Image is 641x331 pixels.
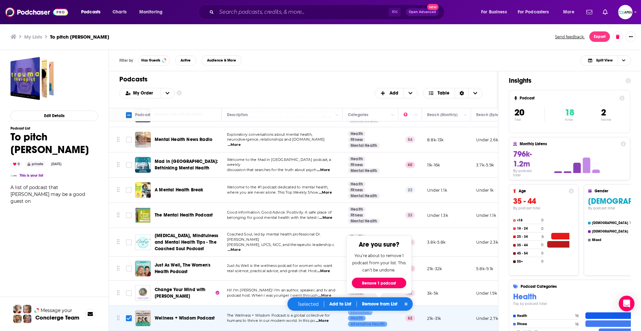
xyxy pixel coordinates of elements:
span: Toggle select row [126,290,132,296]
h4: Podcast Categories [521,284,641,289]
div: Podcast [135,111,150,119]
span: Welcome to the Mad in [GEOGRAPHIC_DATA] podcast, a weekly [227,157,331,167]
span: Wellness + Wisdom Podcast [155,315,215,321]
span: Toggle select row [126,212,132,218]
a: [MEDICAL_DATA], Mindfulness and Mental Health Tips - The Coached Soul Podcast [155,233,219,252]
span: 796k-1.2m [513,149,532,169]
h4: By podcast total [513,206,574,210]
button: open menu [161,88,174,98]
button: Choose View [423,88,483,98]
a: Fitness [348,187,365,193]
a: Health [348,131,366,136]
a: Fitness [348,213,365,218]
button: Column Actions [412,111,420,119]
h4: 25 - 34 [517,235,540,239]
a: Health [348,316,366,321]
p: 11k-16k [427,162,440,168]
span: Message your [41,307,72,314]
span: Hi! I'm [PERSON_NAME]! I'm an author, speaker, and tv and [227,288,335,292]
h2: Choose List sort [119,88,175,98]
span: Change Your Mind with [PERSON_NAME] [155,287,206,299]
button: open menu [513,7,559,17]
a: Health [348,234,366,239]
a: Religion [348,296,368,302]
span: ...More [228,247,241,253]
button: Move [116,313,120,323]
a: Show additional information [177,90,182,96]
img: Podchaser - Follow, Share and Rate Podcasts [5,6,68,18]
button: + Add [374,88,418,98]
a: A Mental Health Break [135,182,151,198]
a: Mental Health [348,143,380,148]
p: Under 2.7k [476,316,498,321]
h4: 0 [541,251,544,255]
img: Jon Profile [13,315,22,323]
button: Active [175,55,196,66]
a: Health [348,156,366,162]
input: Search podcasts, credits, & more... [217,7,389,17]
a: Apex Photo Studios [10,172,17,179]
a: Health [348,207,366,212]
span: Monitoring [139,8,163,17]
p: Inactive [601,118,611,121]
span: Add [390,91,398,96]
h4: [DEMOGRAPHIC_DATA] [592,230,630,234]
span: Toggle select row [126,187,132,193]
span: ⌘ K [389,8,401,16]
h4: 16 [630,221,633,225]
button: Show More Button [626,31,636,42]
div: Open Intercom Messenger [619,296,634,311]
p: 21k-31k [427,316,441,321]
p: Under 2.6k [476,137,498,143]
button: Column Actions [461,111,469,119]
div: Sort Direction [455,88,468,98]
h4: [DEMOGRAPHIC_DATA] [592,221,628,225]
a: Just As Well, The Women's Health Podcast [135,261,151,276]
a: Mental Health News Radio [135,132,151,148]
span: podcast host. When I was younger I went through [227,293,318,298]
p: 5.8k-9.1k [476,266,494,271]
a: Change Your Mind with Kris Ashley [135,285,151,301]
span: Good information. Good Advice. Positivity. A safe place of [227,210,332,215]
span: New [427,4,439,10]
img: Barbara Profile [23,315,31,323]
h4: 35 - 44 [517,243,540,247]
span: Toggle select row [126,266,132,271]
span: ...More [316,318,329,323]
h3: My Lists [24,34,42,40]
div: 0 [10,161,22,167]
span: ...More [319,190,332,195]
img: Sydney Profile [13,305,22,313]
p: 8.8k-13k [427,137,443,143]
a: Wellness + Wisdom Podcast [135,310,151,326]
p: 3k-5k [427,290,438,296]
p: 22 [405,187,415,193]
button: open menu [135,7,171,17]
a: Just As Well, The Women's Health Podcast [155,262,219,275]
span: Logged in as Apex [618,5,632,19]
p: Under 1.1k [427,187,447,193]
a: Mental Health [348,168,380,173]
h4: 0 [541,218,544,222]
span: Toggle select row [126,137,132,143]
h4: <18 [517,218,540,222]
h4: By podcast total [513,169,540,177]
p: 54 [405,136,415,143]
a: Alternative Health [348,322,387,327]
span: Audience & More [207,59,236,62]
span: ...More [317,167,330,173]
a: Education [348,310,372,315]
h1: To pitch [PERSON_NAME] [10,131,98,156]
span: ...More [319,215,332,220]
h2: Choose View [580,55,631,66]
span: Toggle select row [126,315,132,321]
p: 60 [405,162,415,168]
button: Move [116,237,120,247]
h4: 16 [575,322,579,326]
a: Mad in [GEOGRAPHIC_DATA]: Rethinking Mental Health [155,158,219,171]
h3: Filter by [119,58,133,63]
span: Has Guests [141,59,160,62]
p: Active [565,118,574,121]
